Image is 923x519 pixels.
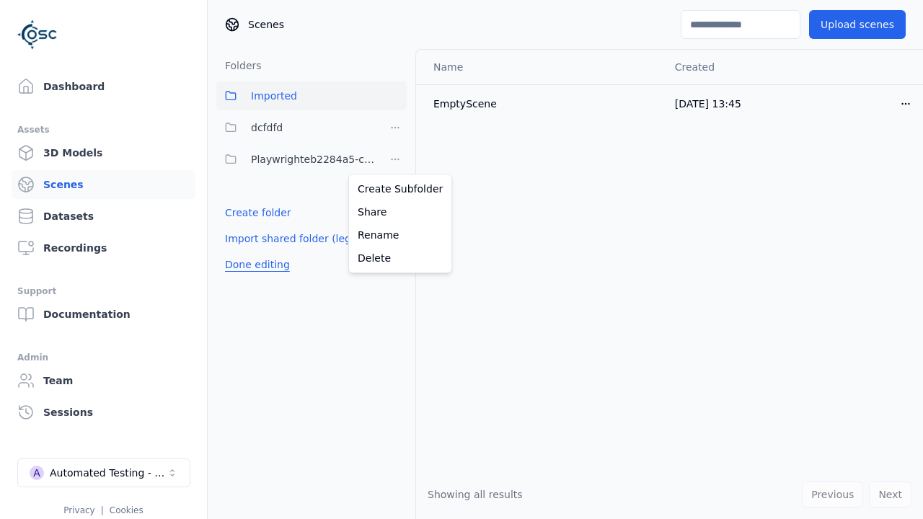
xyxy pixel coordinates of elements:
[352,200,449,223] a: Share
[352,223,449,247] a: Rename
[352,247,449,270] a: Delete
[352,177,449,200] a: Create Subfolder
